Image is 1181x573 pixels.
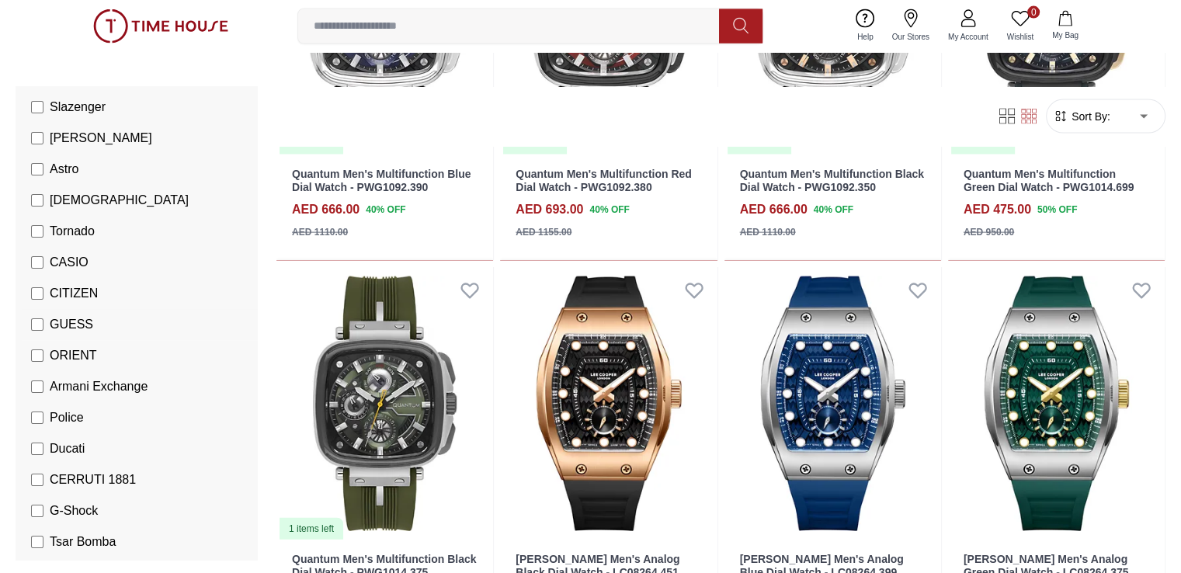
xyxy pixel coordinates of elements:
[31,536,43,548] input: Tsar Bomba
[1043,8,1088,44] button: My Bag
[292,225,348,239] div: AED 1110.00
[31,318,43,331] input: GUESS
[31,163,43,175] input: Astro
[50,160,78,179] span: Astro
[740,168,924,193] a: Quantum Men's Multifunction Black Dial Watch - PWG1092.350
[516,168,692,193] a: Quantum Men's Multifunction Red Dial Watch - PWG1092.380
[740,200,808,219] h4: AED 666.00
[1053,109,1110,124] button: Sort By:
[948,267,1165,540] img: Lee Cooper Men's Analog Green Dial Watch - LC08264.375
[31,287,43,300] input: CITIZEN
[724,267,941,540] img: Lee Cooper Men's Analog Blue Dial Watch - LC08264.399
[31,443,43,455] input: Ducati
[998,6,1043,46] a: 0Wishlist
[276,267,493,540] img: Quantum Men's Multifunction Black Dial Watch - PWG1014.375
[50,253,89,272] span: CASIO
[280,518,343,540] div: 1 items left
[292,200,360,219] h4: AED 666.00
[500,267,717,540] img: Lee Cooper Men's Analog Black Dial Watch - LC08264.451
[50,471,136,489] span: CERRUTI 1881
[50,377,148,396] span: Armani Exchange
[848,6,883,46] a: Help
[31,194,43,207] input: [DEMOGRAPHIC_DATA]
[942,31,995,43] span: My Account
[50,346,96,365] span: ORIENT
[31,505,43,517] input: G-Shock
[1037,203,1077,217] span: 50 % OFF
[50,408,84,427] span: Police
[50,439,85,458] span: Ducati
[589,203,629,217] span: 40 % OFF
[50,533,116,551] span: Tsar Bomba
[740,225,796,239] div: AED 1110.00
[883,6,939,46] a: Our Stores
[814,203,853,217] span: 40 % OFF
[50,129,152,148] span: [PERSON_NAME]
[31,349,43,362] input: ORIENT
[1001,31,1040,43] span: Wishlist
[516,225,571,239] div: AED 1155.00
[31,132,43,144] input: [PERSON_NAME]
[276,267,493,540] a: Quantum Men's Multifunction Black Dial Watch - PWG1014.3751 items left
[516,200,583,219] h4: AED 693.00
[292,168,471,193] a: Quantum Men's Multifunction Blue Dial Watch - PWG1092.390
[1027,6,1040,19] span: 0
[886,31,936,43] span: Our Stores
[31,256,43,269] input: CASIO
[964,225,1014,239] div: AED 950.00
[50,502,98,520] span: G-Shock
[1046,30,1085,41] span: My Bag
[50,284,98,303] span: CITIZEN
[31,225,43,238] input: Tornado
[31,380,43,393] input: Armani Exchange
[31,412,43,424] input: Police
[50,98,106,116] span: Slazenger
[1068,109,1110,124] span: Sort By:
[31,101,43,113] input: Slazenger
[93,9,228,43] img: ...
[50,191,189,210] span: [DEMOGRAPHIC_DATA]
[851,31,880,43] span: Help
[964,200,1031,219] h4: AED 475.00
[366,203,405,217] span: 40 % OFF
[50,222,95,241] span: Tornado
[31,474,43,486] input: CERRUTI 1881
[964,168,1134,193] a: Quantum Men's Multifunction Green Dial Watch - PWG1014.699
[50,315,93,334] span: GUESS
